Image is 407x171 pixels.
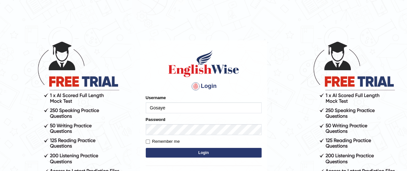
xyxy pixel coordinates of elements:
[146,81,262,91] h4: Login
[146,148,262,158] button: Login
[146,116,165,123] label: Password
[146,95,166,101] label: Username
[146,140,150,144] input: Remember me
[167,49,240,78] img: Logo of English Wise sign in for intelligent practice with AI
[146,138,180,145] label: Remember me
